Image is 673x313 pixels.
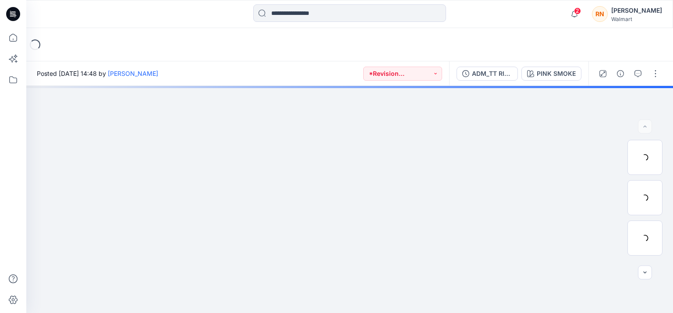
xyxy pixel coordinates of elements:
a: [PERSON_NAME] [108,70,158,77]
div: PINK SMOKE [537,69,576,78]
span: 2 [574,7,581,14]
button: ADM_TT RIB RUFFLE TOP_COLORWAYS [457,67,518,81]
button: PINK SMOKE [521,67,581,81]
div: ADM_TT RIB RUFFLE TOP_COLORWAYS [472,69,512,78]
div: [PERSON_NAME] [611,5,662,16]
button: Details [613,67,627,81]
div: RN [592,6,608,22]
span: Posted [DATE] 14:48 by [37,69,158,78]
div: Walmart [611,16,662,22]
